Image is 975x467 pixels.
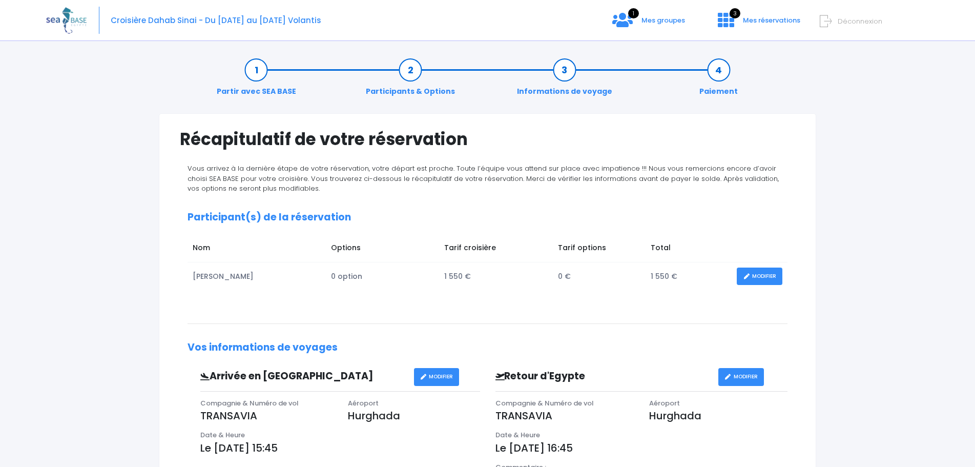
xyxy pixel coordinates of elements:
[488,371,718,382] h3: Retour d'Egypte
[641,15,685,25] span: Mes groupes
[193,371,414,382] h3: Arrivée en [GEOGRAPHIC_DATA]
[200,398,299,408] span: Compagnie & Numéro de vol
[200,440,480,456] p: Le [DATE] 15:45
[439,237,553,262] td: Tarif croisière
[326,237,439,262] td: Options
[694,65,743,97] a: Paiement
[495,408,634,423] p: TRANSAVIA
[495,398,594,408] span: Compagnie & Numéro de vol
[348,398,379,408] span: Aéroport
[743,15,800,25] span: Mes réservations
[710,19,806,29] a: 3 Mes réservations
[730,8,740,18] span: 3
[348,408,480,423] p: Hurghada
[180,129,795,149] h1: Récapitulatif de votre réservation
[838,16,882,26] span: Déconnexion
[553,262,646,291] td: 0 €
[212,65,301,97] a: Partir avec SEA BASE
[111,15,321,26] span: Croisière Dahab Sinai - Du [DATE] au [DATE] Volantis
[188,262,326,291] td: [PERSON_NAME]
[649,398,680,408] span: Aéroport
[439,262,553,291] td: 1 550 €
[718,368,764,386] a: MODIFIER
[512,65,617,97] a: Informations de voyage
[649,408,787,423] p: Hurghada
[495,440,788,456] p: Le [DATE] 16:45
[553,237,646,262] td: Tarif options
[737,268,782,286] a: MODIFIER
[188,342,787,354] h2: Vos informations de voyages
[188,164,779,193] span: Vous arrivez à la dernière étape de votre réservation, votre départ est proche. Toute l’équipe vo...
[200,408,333,423] p: TRANSAVIA
[495,430,540,440] span: Date & Heure
[361,65,460,97] a: Participants & Options
[604,19,693,29] a: 1 Mes groupes
[331,271,362,281] span: 0 option
[628,8,639,18] span: 1
[646,262,732,291] td: 1 550 €
[188,212,787,224] h2: Participant(s) de la réservation
[646,237,732,262] td: Total
[414,368,460,386] a: MODIFIER
[188,237,326,262] td: Nom
[200,430,245,440] span: Date & Heure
